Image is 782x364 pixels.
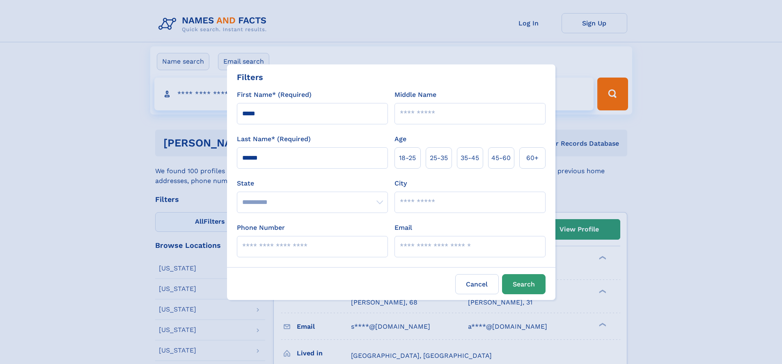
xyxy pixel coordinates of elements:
[491,153,511,163] span: 45‑60
[430,153,448,163] span: 25‑35
[502,274,546,294] button: Search
[237,71,263,83] div: Filters
[394,179,407,188] label: City
[461,153,479,163] span: 35‑45
[526,153,539,163] span: 60+
[455,274,499,294] label: Cancel
[237,179,388,188] label: State
[399,153,416,163] span: 18‑25
[237,223,285,233] label: Phone Number
[394,90,436,100] label: Middle Name
[237,90,312,100] label: First Name* (Required)
[237,134,311,144] label: Last Name* (Required)
[394,223,412,233] label: Email
[394,134,406,144] label: Age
